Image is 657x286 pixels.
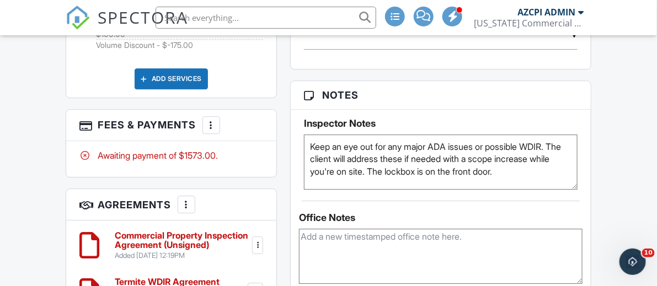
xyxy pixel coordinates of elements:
h5: Inspector Notes [304,118,578,129]
a: SPECTORA [66,15,188,38]
div: AZCPI ADMIN [518,7,576,18]
img: The Best Home Inspection Software - Spectora [66,6,90,30]
input: Search everything... [156,7,376,29]
textarea: Keep an eye out for any major ADA issues or possible WDIR. The client will address these if neede... [304,134,578,190]
span: 10 [642,249,655,257]
div: Awaiting payment of $1573.00. [79,149,263,161]
span: SPECTORA [98,6,188,29]
div: Add Services [135,68,208,89]
iframe: Intercom live chat [619,249,646,275]
a: Commercial Property Inspection Agreement (Unsigned) Added [DATE] 12:19PM [115,231,250,260]
h3: Fees & Payments [66,110,276,141]
div: Added [DATE] 12:19PM [115,251,250,260]
li: Add on: Volume Discount [96,40,263,51]
h3: Notes [291,81,591,110]
h3: Agreements [66,189,276,220]
div: Arizona Commercial Property Inspections [474,18,584,29]
h6: Commercial Property Inspection Agreement (Unsigned) [115,231,250,250]
div: Office Notes [299,212,583,223]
